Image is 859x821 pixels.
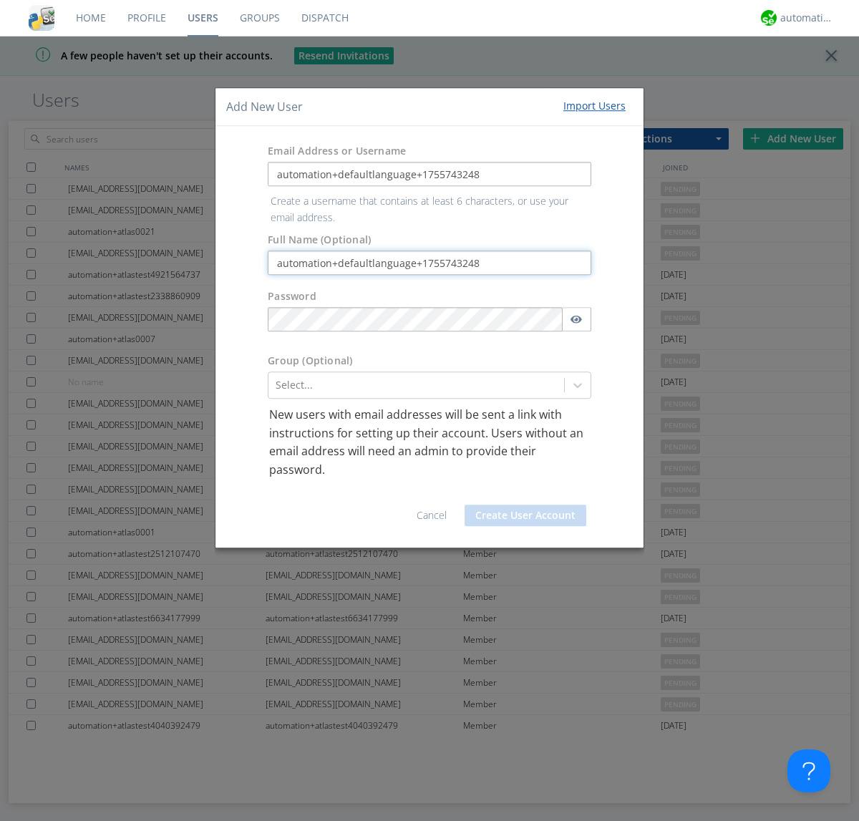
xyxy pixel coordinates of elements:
p: Create a username that contains at least 6 characters, or use your email address. [260,194,598,226]
button: Create User Account [465,505,586,526]
label: Email Address or Username [268,145,406,159]
input: Julie Appleseed [268,251,591,275]
input: e.g. email@address.com, Housekeeping1 [268,162,591,187]
a: Cancel [417,508,447,522]
label: Full Name (Optional) [268,233,371,247]
div: Import Users [563,99,626,113]
p: New users with email addresses will be sent a link with instructions for setting up their account... [269,406,590,479]
label: Group (Optional) [268,354,352,368]
label: Password [268,289,316,303]
div: automation+atlas [780,11,834,25]
img: cddb5a64eb264b2086981ab96f4c1ba7 [29,5,54,31]
h4: Add New User [226,99,303,115]
img: d2d01cd9b4174d08988066c6d424eccd [761,10,777,26]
